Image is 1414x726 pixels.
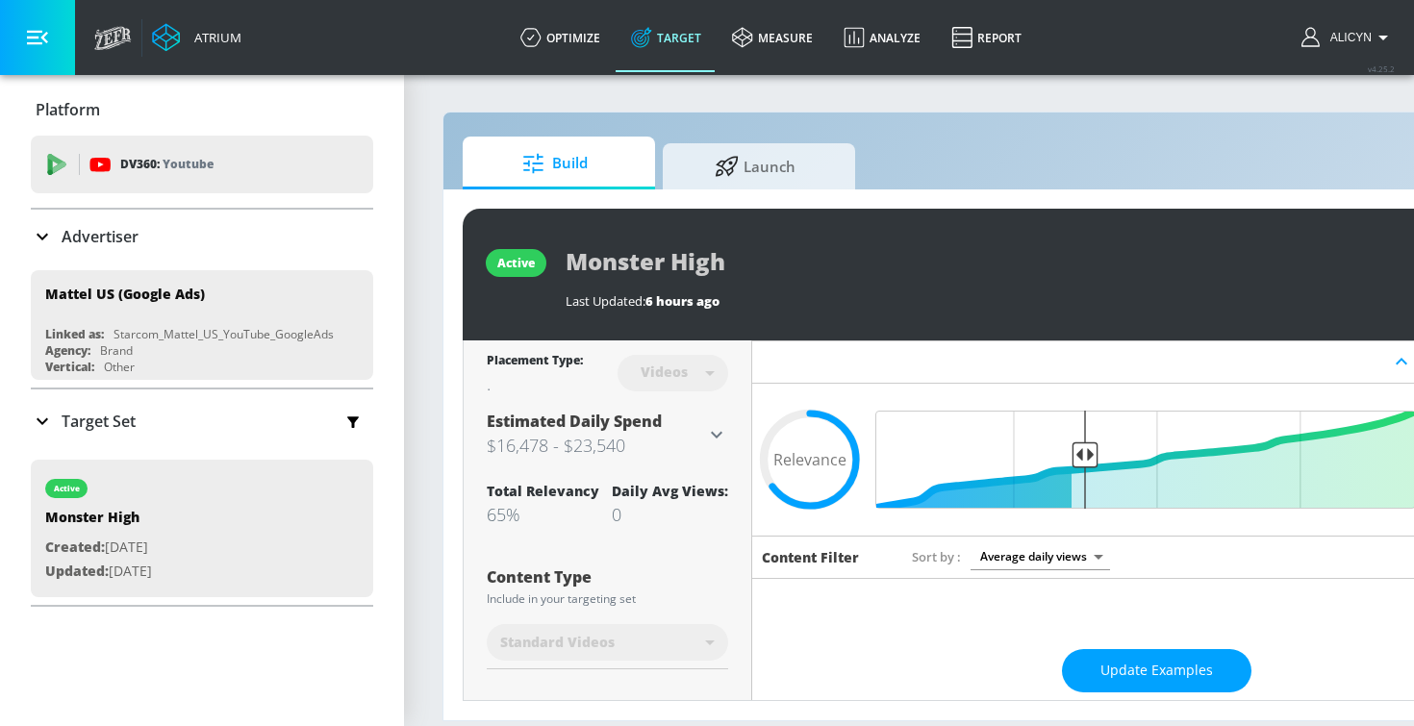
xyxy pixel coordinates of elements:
div: Linked as: [45,326,104,342]
div: 0 [612,503,728,526]
div: Videos [631,363,697,380]
button: Update Examples [1062,649,1251,692]
div: activeMonster HighCreated:[DATE]Updated:[DATE] [31,460,373,597]
div: 65% [487,503,599,526]
p: Youtube [163,154,214,174]
div: Average daily views [971,543,1110,569]
div: Vertical: [45,359,94,375]
a: Atrium [152,23,241,52]
span: 6 hours ago [645,292,720,310]
div: Mattel US (Google Ads)Linked as:Starcom_Mattel_US_YouTube_GoogleAdsAgency:BrandVertical:Other [31,270,373,380]
div: Advertiser [31,210,373,263]
div: active [54,484,80,493]
a: optimize [505,3,616,72]
button: Alicyn [1301,26,1395,49]
div: Content Type [487,569,728,585]
a: Target [616,3,717,72]
div: Total Relevancy [487,482,599,500]
span: Estimated Daily Spend [487,411,662,432]
div: active [497,255,535,271]
div: DV360: Youtube [31,136,373,193]
div: Last Updated: [566,292,1401,310]
a: measure [717,3,828,72]
p: Platform [36,99,100,120]
h3: $16,478 - $23,540 [487,432,705,459]
div: Starcom_Mattel_US_YouTube_GoogleAds [114,326,334,342]
span: Standard Videos [500,633,615,652]
div: Monster High [45,508,152,536]
div: Estimated Daily Spend$16,478 - $23,540 [487,411,728,459]
span: Launch [682,143,828,189]
div: Agency: [45,342,90,359]
a: Report [936,3,1037,72]
p: [DATE] [45,560,152,584]
div: Target Set [31,389,373,453]
p: Target Set [62,411,136,432]
div: Brand [100,342,133,359]
div: Mattel US (Google Ads) [45,285,205,303]
div: Atrium [187,29,241,46]
a: Analyze [828,3,936,72]
div: Daily Avg Views: [612,482,728,500]
div: Placement Type: [487,352,583,372]
div: Include in your targeting set [487,593,728,605]
span: v 4.25.2 [1368,63,1395,74]
p: Advertiser [62,226,139,247]
span: Sort by [912,548,961,565]
div: Platform [31,83,373,137]
h6: Content Filter [762,548,859,566]
span: Updated: [45,562,109,580]
p: [DATE] [45,536,152,560]
div: Other [104,359,135,375]
span: Relevance [773,452,846,467]
span: Created: [45,538,105,556]
span: login as: alicyn.fraser@zefr.com [1323,31,1372,44]
p: DV360: [120,154,214,175]
span: Build [482,140,628,187]
span: Update Examples [1100,659,1213,683]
